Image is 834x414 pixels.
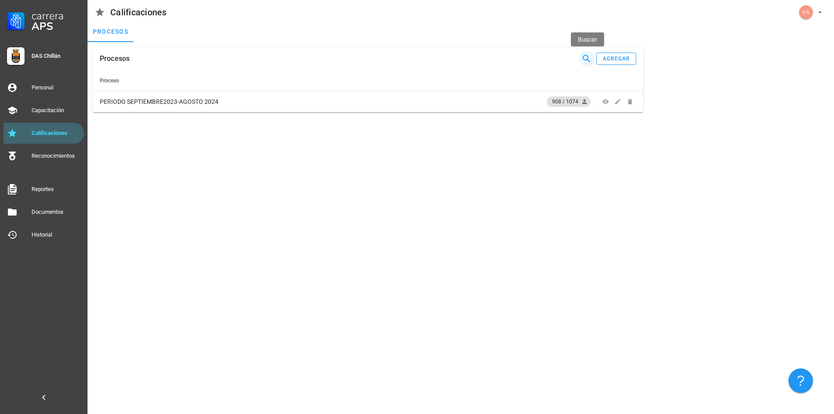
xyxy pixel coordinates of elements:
[32,186,81,193] div: Reportes
[602,56,630,62] div: agregar
[88,21,134,42] a: procesos
[4,224,84,245] a: Historial
[4,77,84,98] a: Personal
[100,47,130,70] div: Procesos
[32,209,81,216] div: Documentos
[4,179,84,200] a: Reportes
[596,53,636,65] button: agregar
[32,84,81,91] div: Personal
[32,152,81,159] div: Reconocimientos
[4,100,84,121] a: Capacitación
[110,7,167,17] div: Calificaciones
[93,91,545,112] td: PERIODO SEPTIEMBRE2023-AGOSTO 2024
[4,123,84,144] a: Calificaciones
[32,107,81,114] div: Capacitación
[32,53,81,60] div: DAS Chillán
[32,130,81,137] div: Calificaciones
[4,202,84,223] a: Documentos
[32,231,81,238] div: Historial
[552,96,585,107] span: 908 / 1074
[799,5,813,19] div: avatar
[4,145,84,166] a: Reconocimientos
[32,21,81,32] div: APS
[32,11,81,21] div: Carrera
[93,70,545,91] th: Proceso
[100,78,119,84] span: Proceso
